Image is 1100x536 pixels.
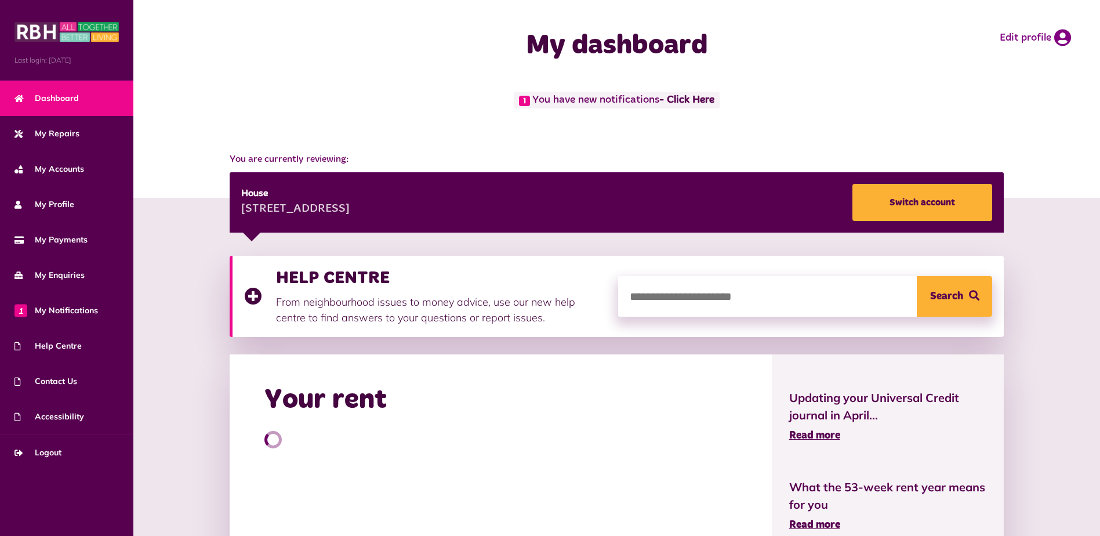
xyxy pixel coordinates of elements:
[852,184,992,221] a: Switch account
[789,389,987,444] a: Updating your Universal Credit journal in April... Read more
[14,92,79,104] span: Dashboard
[789,479,987,513] span: What the 53-week rent year means for you
[14,305,98,317] span: My Notifications
[241,187,350,201] div: House
[14,269,85,281] span: My Enquiries
[276,267,607,288] h3: HELP CENTRE
[1000,29,1071,46] a: Edit profile
[264,383,387,417] h2: Your rent
[930,276,963,317] span: Search
[276,294,607,325] p: From neighbourhood issues to money advice, use our new help centre to find answers to your questi...
[387,29,847,63] h1: My dashboard
[14,163,84,175] span: My Accounts
[14,304,27,317] span: 1
[14,20,119,44] img: MyRBH
[789,479,987,533] a: What the 53-week rent year means for you Read more
[14,234,88,246] span: My Payments
[659,95,714,106] a: - Click Here
[14,55,119,66] span: Last login: [DATE]
[14,375,77,387] span: Contact Us
[789,430,840,441] span: Read more
[14,447,61,459] span: Logout
[241,201,350,218] div: [STREET_ADDRESS]
[14,128,79,140] span: My Repairs
[14,198,74,211] span: My Profile
[14,340,82,352] span: Help Centre
[789,389,987,424] span: Updating your Universal Credit journal in April...
[789,520,840,530] span: Read more
[14,411,84,423] span: Accessibility
[519,96,530,106] span: 1
[514,92,720,108] span: You have new notifications
[917,276,992,317] button: Search
[230,153,1004,166] span: You are currently reviewing:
